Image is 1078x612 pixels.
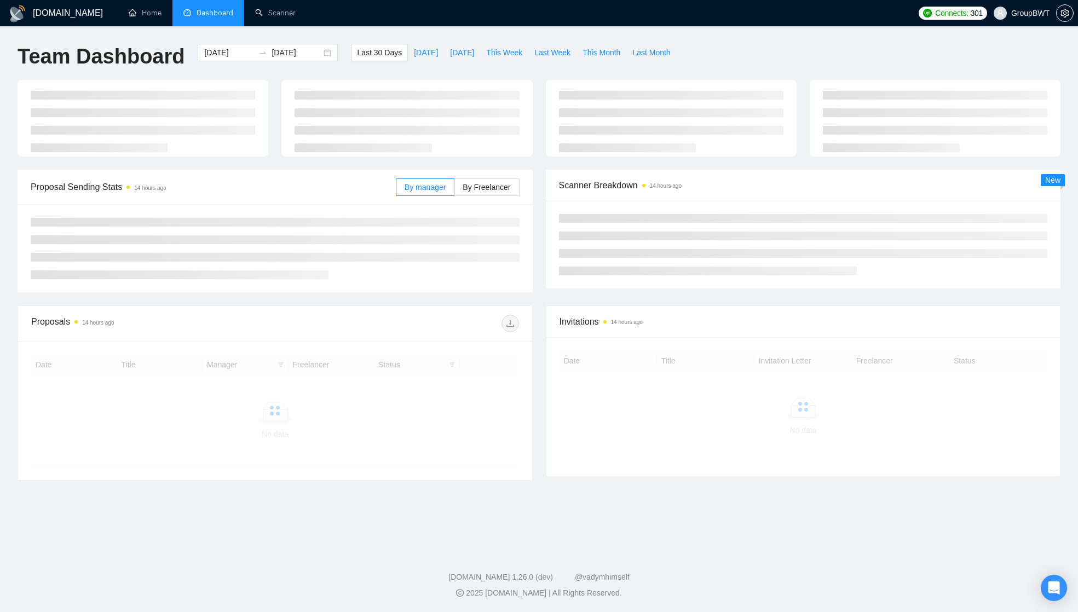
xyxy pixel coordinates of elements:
[258,48,267,57] span: to
[82,320,114,326] time: 14 hours ago
[971,7,983,19] span: 301
[414,47,438,59] span: [DATE]
[996,9,1004,17] span: user
[197,8,233,18] span: Dashboard
[183,9,191,16] span: dashboard
[272,47,321,59] input: End date
[486,47,522,59] span: This Week
[611,319,643,325] time: 14 hours ago
[456,589,464,597] span: copyright
[444,44,480,61] button: [DATE]
[134,185,166,191] time: 14 hours ago
[534,47,570,59] span: Last Week
[1056,4,1074,22] button: setting
[408,44,444,61] button: [DATE]
[935,7,968,19] span: Connects:
[923,9,932,18] img: upwork-logo.png
[357,47,402,59] span: Last 30 Days
[559,178,1048,192] span: Scanner Breakdown
[9,587,1069,599] div: 2025 [DOMAIN_NAME] | All Rights Reserved.
[463,183,510,192] span: By Freelancer
[448,573,553,581] a: [DOMAIN_NAME] 1.26.0 (dev)
[528,44,577,61] button: Last Week
[204,47,254,59] input: Start date
[31,180,396,194] span: Proposal Sending Stats
[31,315,275,332] div: Proposals
[255,8,296,18] a: searchScanner
[129,8,162,18] a: homeHome
[405,183,446,192] span: By manager
[1041,575,1067,601] div: Open Intercom Messenger
[1045,176,1060,184] span: New
[583,47,620,59] span: This Month
[450,47,474,59] span: [DATE]
[1057,9,1073,18] span: setting
[18,44,185,70] h1: Team Dashboard
[560,315,1047,328] span: Invitations
[626,44,676,61] button: Last Month
[575,573,630,581] a: @vadymhimself
[9,5,26,22] img: logo
[632,47,670,59] span: Last Month
[351,44,408,61] button: Last 30 Days
[1056,9,1074,18] a: setting
[577,44,626,61] button: This Month
[480,44,528,61] button: This Week
[258,48,267,57] span: swap-right
[650,183,682,189] time: 14 hours ago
